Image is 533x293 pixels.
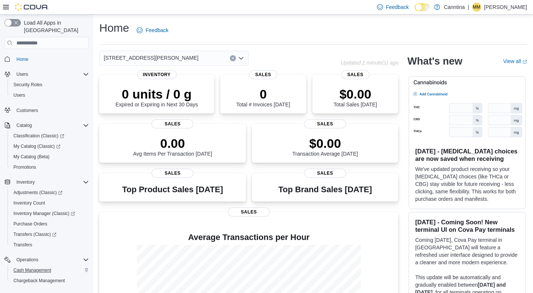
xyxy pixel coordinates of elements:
[7,198,92,208] button: Inventory Count
[10,219,89,228] span: Purchase Orders
[10,163,89,172] span: Promotions
[13,133,64,139] span: Classification (Classic)
[10,219,50,228] a: Purchase Orders
[278,185,372,194] h3: Top Brand Sales [DATE]
[16,56,28,62] span: Home
[13,55,31,64] a: Home
[10,240,35,249] a: Transfers
[13,70,89,79] span: Users
[1,105,92,116] button: Customers
[230,55,236,61] button: Clear input
[13,278,65,284] span: Chargeback Management
[115,87,198,102] p: 0 units / 0 g
[13,178,89,187] span: Inventory
[7,275,92,286] button: Chargeback Management
[10,199,48,208] a: Inventory Count
[292,136,358,151] p: $0.00
[13,82,42,88] span: Security Roles
[16,71,28,77] span: Users
[13,231,56,237] span: Transfers (Classic)
[10,188,65,197] a: Adjustments (Classic)
[1,69,92,80] button: Users
[10,230,89,239] span: Transfers (Classic)
[1,120,92,131] button: Catalog
[13,255,89,264] span: Operations
[13,267,51,273] span: Cash Management
[304,169,346,178] span: Sales
[7,141,92,152] a: My Catalog (Classic)
[115,87,198,107] div: Expired or Expiring in Next 30 Days
[13,143,60,149] span: My Catalog (Classic)
[249,70,277,79] span: Sales
[10,240,89,249] span: Transfers
[13,242,32,248] span: Transfers
[10,131,89,140] span: Classification (Classic)
[334,87,377,107] div: Total Sales [DATE]
[16,107,38,113] span: Customers
[473,3,480,12] span: MM
[10,131,67,140] a: Classification (Classic)
[1,177,92,187] button: Inventory
[13,221,47,227] span: Purchase Orders
[407,55,462,67] h2: What's new
[444,3,465,12] p: Canntina
[292,136,358,157] div: Transaction Average [DATE]
[7,90,92,100] button: Users
[10,80,89,89] span: Security Roles
[7,152,92,162] button: My Catalog (Beta)
[10,152,53,161] a: My Catalog (Beta)
[13,54,89,63] span: Home
[134,23,171,38] a: Feedback
[10,142,63,151] a: My Catalog (Classic)
[99,21,129,35] h1: Home
[146,27,168,34] span: Feedback
[10,276,89,285] span: Chargeback Management
[13,164,36,170] span: Promotions
[104,53,199,62] span: [STREET_ADDRESS][PERSON_NAME]
[7,229,92,240] a: Transfers (Classic)
[386,3,409,11] span: Feedback
[304,119,346,128] span: Sales
[10,91,28,100] a: Users
[105,233,392,242] h4: Average Transactions per Hour
[10,266,54,275] a: Cash Management
[152,119,193,128] span: Sales
[238,55,244,61] button: Open list of options
[13,190,62,196] span: Adjustments (Classic)
[13,92,25,98] span: Users
[415,236,519,266] p: Coming [DATE], Cova Pay terminal in [GEOGRAPHIC_DATA] will feature a refreshed user interface des...
[7,265,92,275] button: Cash Management
[21,19,89,34] span: Load All Apps in [GEOGRAPHIC_DATA]
[10,209,89,218] span: Inventory Manager (Classic)
[342,70,370,79] span: Sales
[10,188,89,197] span: Adjustments (Classic)
[122,185,223,194] h3: Top Product Sales [DATE]
[7,80,92,90] button: Security Roles
[15,3,49,11] img: Cova
[10,209,78,218] a: Inventory Manager (Classic)
[10,276,68,285] a: Chargeback Management
[13,178,38,187] button: Inventory
[341,60,398,66] p: Updated 2 minute(s) ago
[10,163,39,172] a: Promotions
[13,121,35,130] button: Catalog
[236,87,290,102] p: 0
[1,255,92,265] button: Operations
[7,240,92,250] button: Transfers
[503,58,527,64] a: View allExternal link
[10,80,45,89] a: Security Roles
[16,257,38,263] span: Operations
[7,131,92,141] a: Classification (Classic)
[228,208,270,216] span: Sales
[415,165,519,203] p: We've updated product receiving so your [MEDICAL_DATA] choices (like THCa or CBG) stay visible fo...
[152,169,193,178] span: Sales
[13,211,75,216] span: Inventory Manager (Classic)
[13,200,45,206] span: Inventory Count
[10,266,89,275] span: Cash Management
[133,136,212,151] p: 0.00
[523,60,527,64] svg: External link
[10,230,59,239] a: Transfers (Classic)
[334,87,377,102] p: $0.00
[137,70,177,79] span: Inventory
